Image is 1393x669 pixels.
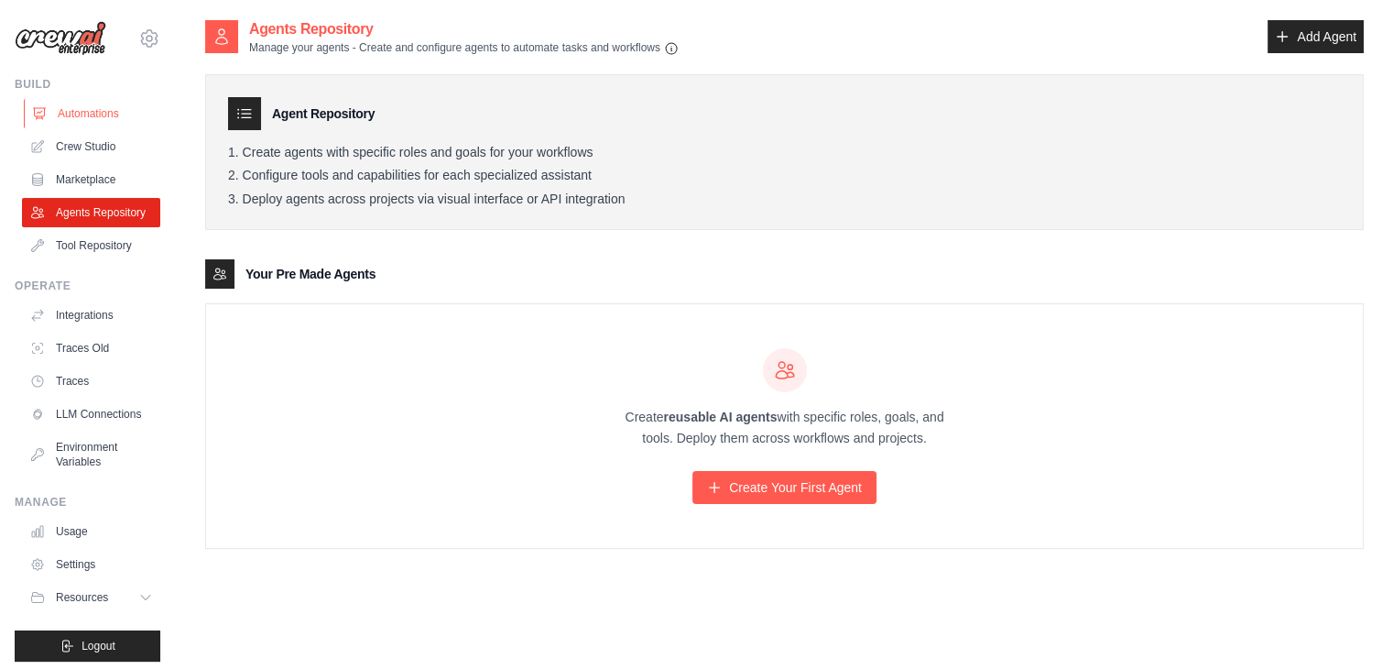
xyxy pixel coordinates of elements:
h3: Agent Repository [272,104,375,123]
button: Resources [22,583,160,612]
strong: reusable AI agents [663,410,777,424]
a: LLM Connections [22,400,160,429]
p: Create with specific roles, goals, and tools. Deploy them across workflows and projects. [609,407,961,449]
img: Logo [15,21,106,56]
a: Crew Studio [22,132,160,161]
li: Configure tools and capabilities for each specialized assistant [228,168,1341,184]
h3: Your Pre Made Agents [245,265,375,283]
span: Resources [56,590,108,605]
a: Create Your First Agent [692,471,876,504]
a: Marketplace [22,165,160,194]
div: Operate [15,279,160,293]
li: Deploy agents across projects via visual interface or API integration [228,192,1341,208]
a: Usage [22,517,160,546]
div: Manage [15,495,160,510]
a: Traces [22,367,160,396]
div: Build [15,77,160,92]
h2: Agents Repository [249,18,679,40]
li: Create agents with specific roles and goals for your workflows [228,145,1341,161]
a: Traces Old [22,334,160,363]
a: Settings [22,550,160,579]
a: Automations [24,99,162,128]
a: Agents Repository [22,198,160,227]
span: Logout [82,639,115,653]
a: Environment Variables [22,433,160,477]
p: Manage your agents - Create and configure agents to automate tasks and workflows [249,40,679,56]
button: Logout [15,631,160,662]
a: Add Agent [1268,20,1364,53]
a: Tool Repository [22,231,160,260]
a: Integrations [22,301,160,330]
